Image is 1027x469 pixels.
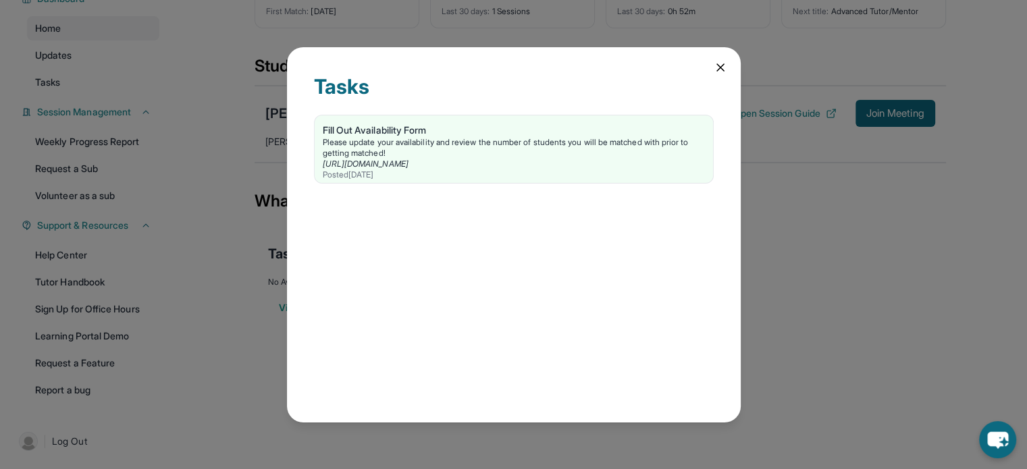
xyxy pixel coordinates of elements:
div: Posted [DATE] [323,169,705,180]
div: Fill Out Availability Form [323,123,705,137]
div: Please update your availability and review the number of students you will be matched with prior ... [323,137,705,159]
a: [URL][DOMAIN_NAME] [323,159,409,169]
a: Fill Out Availability FormPlease update your availability and review the number of students you w... [315,115,713,183]
div: Tasks [314,74,714,115]
button: chat-button [979,421,1016,458]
